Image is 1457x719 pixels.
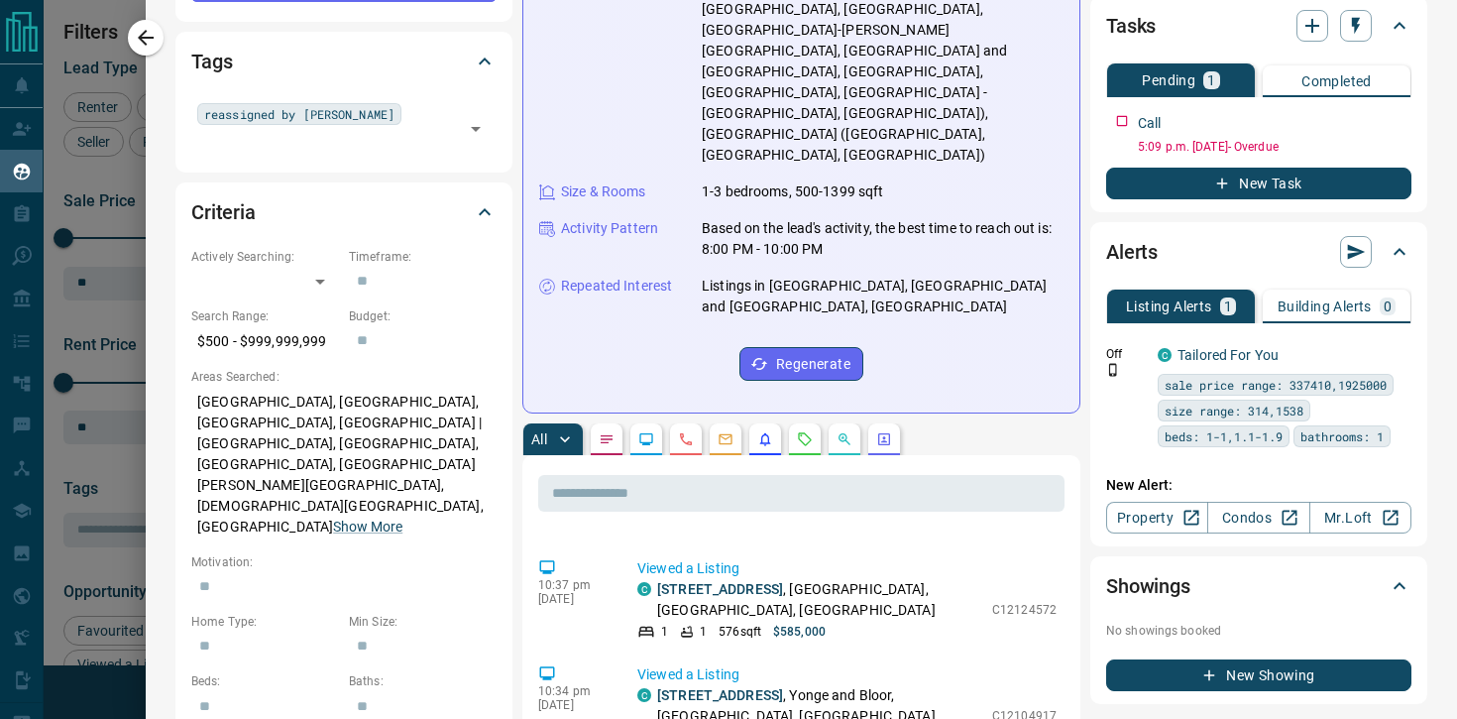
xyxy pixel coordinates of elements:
p: Listing Alerts [1126,300,1212,313]
p: , [GEOGRAPHIC_DATA], [GEOGRAPHIC_DATA], [GEOGRAPHIC_DATA] [657,579,982,621]
div: Criteria [191,188,497,236]
p: 1 [1207,73,1215,87]
button: New Showing [1106,659,1411,691]
span: size range: 314,1538 [1165,401,1303,420]
p: 1-3 bedrooms, 500-1399 sqft [702,181,884,202]
p: Based on the lead's activity, the best time to reach out is: 8:00 PM - 10:00 PM [702,218,1064,260]
p: Listings in [GEOGRAPHIC_DATA], [GEOGRAPHIC_DATA] and [GEOGRAPHIC_DATA], [GEOGRAPHIC_DATA] [702,276,1064,317]
svg: Notes [599,431,615,447]
button: Open [462,115,490,143]
p: C12124572 [992,601,1057,619]
svg: Emails [718,431,733,447]
p: Min Size: [349,613,497,631]
h2: Criteria [191,196,256,228]
p: Size & Rooms [561,181,646,202]
button: Show More [333,517,402,538]
p: Repeated Interest [561,276,672,297]
div: Alerts [1106,228,1411,276]
a: Mr.Loft [1309,502,1411,534]
p: 5:09 p.m. [DATE] - Overdue [1138,138,1411,156]
div: condos.ca [1158,348,1172,362]
p: Completed [1301,74,1372,88]
svg: Calls [678,431,694,447]
span: reassigned by [PERSON_NAME] [204,104,394,124]
div: condos.ca [637,582,651,596]
p: 1 [1224,300,1232,313]
p: Pending [1142,73,1195,87]
p: [GEOGRAPHIC_DATA], [GEOGRAPHIC_DATA], [GEOGRAPHIC_DATA], [GEOGRAPHIC_DATA] | [GEOGRAPHIC_DATA], [... [191,386,497,543]
p: Actively Searching: [191,248,339,266]
span: sale price range: 337410,1925000 [1165,375,1387,395]
p: Motivation: [191,553,497,571]
p: 10:34 pm [538,684,608,698]
span: beds: 1-1,1.1-1.9 [1165,426,1283,446]
svg: Listing Alerts [757,431,773,447]
p: 1 [700,623,707,641]
div: Showings [1106,562,1411,610]
a: Property [1106,502,1208,534]
svg: Lead Browsing Activity [638,431,654,447]
h2: Tags [191,46,232,77]
svg: Requests [797,431,813,447]
p: Budget: [349,307,497,325]
h2: Alerts [1106,236,1158,268]
a: [STREET_ADDRESS] [657,581,783,597]
div: condos.ca [637,688,651,702]
p: Activity Pattern [561,218,658,239]
p: Building Alerts [1278,300,1372,313]
svg: Push Notification Only [1106,363,1120,377]
p: 0 [1384,300,1392,313]
p: Call [1138,113,1162,134]
p: $500 - $999,999,999 [191,325,339,358]
svg: Opportunities [837,431,852,447]
p: All [531,432,547,446]
p: New Alert: [1106,475,1411,496]
button: New Task [1106,168,1411,199]
p: Viewed a Listing [637,664,1057,685]
p: 576 sqft [719,623,761,641]
p: 10:37 pm [538,578,608,592]
a: Condos [1207,502,1309,534]
button: Regenerate [739,347,863,381]
p: 1 [661,623,668,641]
p: Beds: [191,672,339,690]
p: No showings booked [1106,622,1411,640]
p: Search Range: [191,307,339,325]
div: Tasks [1106,2,1411,50]
p: [DATE] [538,698,608,712]
a: [STREET_ADDRESS] [657,687,783,703]
h2: Tasks [1106,10,1156,42]
span: bathrooms: 1 [1300,426,1384,446]
div: Tags [191,38,497,85]
p: Baths: [349,672,497,690]
p: $585,000 [773,623,826,641]
p: Areas Searched: [191,368,497,386]
svg: Agent Actions [876,431,892,447]
p: Viewed a Listing [637,558,1057,579]
p: Timeframe: [349,248,497,266]
a: Tailored For You [1177,347,1279,363]
p: Off [1106,345,1146,363]
p: [DATE] [538,592,608,606]
p: Home Type: [191,613,339,631]
h2: Showings [1106,570,1190,602]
